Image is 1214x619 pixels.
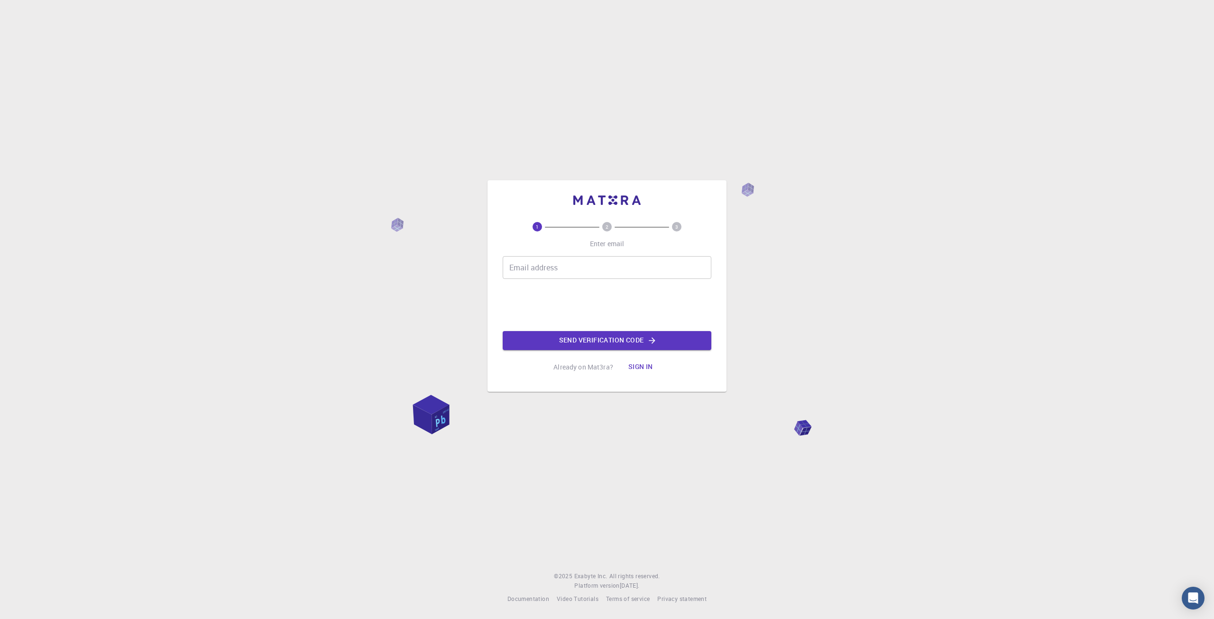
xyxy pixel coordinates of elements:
text: 3 [675,223,678,230]
span: Privacy statement [657,595,707,602]
div: Open Intercom Messenger [1182,587,1205,610]
span: Video Tutorials [557,595,598,602]
a: Terms of service [606,594,650,604]
span: Exabyte Inc. [574,572,607,580]
button: Send verification code [503,331,711,350]
span: Platform version [574,581,619,591]
button: Sign in [621,358,661,377]
span: Terms of service [606,595,650,602]
p: Already on Mat3ra? [553,362,613,372]
span: [DATE] . [620,582,640,589]
text: 2 [606,223,608,230]
a: Exabyte Inc. [574,572,607,581]
p: Enter email [590,239,625,249]
a: Documentation [507,594,549,604]
a: Video Tutorials [557,594,598,604]
iframe: reCAPTCHA [535,286,679,323]
a: Privacy statement [657,594,707,604]
span: © 2025 [554,572,574,581]
text: 1 [536,223,539,230]
span: All rights reserved. [609,572,660,581]
span: Documentation [507,595,549,602]
a: [DATE]. [620,581,640,591]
